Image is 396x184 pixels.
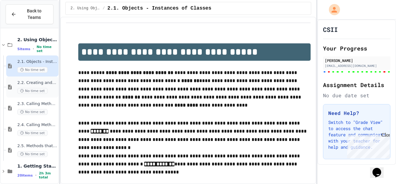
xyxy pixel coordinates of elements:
div: Chat with us now!Close [2,2,43,39]
span: 2. Using Objects [17,37,57,42]
span: 2.4. Calling Methods With Parameters [17,122,57,128]
span: 5 items [17,47,30,51]
span: 1. Getting Started and Primitive Types [17,163,57,169]
span: • [33,46,34,51]
span: No time set [17,88,48,94]
span: / [103,6,105,11]
iframe: chat widget [370,159,390,178]
h3: Need Help? [328,109,385,117]
span: 2.2. Creating and Initializing Objects: Constructors [17,80,57,85]
button: Back to Teams [6,4,54,24]
span: No time set [17,109,48,115]
span: No time set [17,151,48,157]
h1: CSII [323,25,338,34]
span: 2.1. Objects - Instances of Classes [17,59,57,64]
span: • [35,173,37,178]
span: No time set [37,45,57,53]
div: [PERSON_NAME] [325,58,389,63]
h2: Assignment Details [323,81,390,89]
span: 2h 3m total [39,171,57,179]
span: 2.5. Methods that Return Values [17,143,57,149]
div: My Account [322,2,342,17]
div: [EMAIL_ADDRESS][DOMAIN_NAME] [325,64,389,68]
h2: Your Progress [323,44,390,53]
span: Back to Teams [20,8,48,21]
span: No time set [17,67,48,73]
span: 20 items [17,173,33,177]
span: 2. Using Objects [71,6,100,11]
iframe: chat widget [345,132,390,159]
span: No time set [17,130,48,136]
span: 2.1. Objects - Instances of Classes [107,5,211,12]
p: Switch to "Grade View" to access the chat feature and communicate with your teacher for help and ... [328,119,385,150]
span: 2.3. Calling Methods Without Parameters [17,101,57,107]
div: No due date set [323,92,390,99]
